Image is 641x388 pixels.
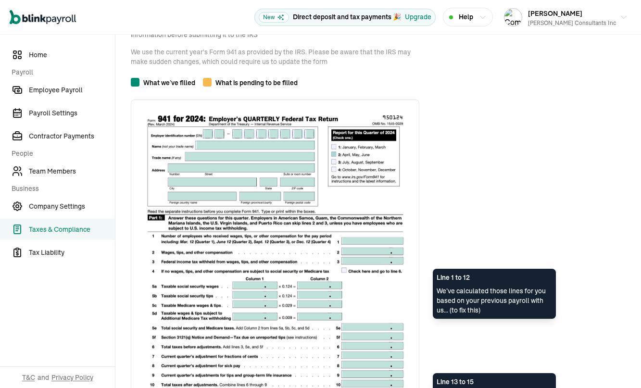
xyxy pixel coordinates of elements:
p: We use the current year's Form 941 as provided by the IRS. Please be aware that the IRS may make ... [131,39,419,66]
div: [PERSON_NAME] Consultants Inc [528,19,616,27]
span: Contractor Payments [29,131,115,141]
span: Privacy Policy [51,373,93,382]
iframe: Chat Widget [593,342,641,388]
button: Upgrade [405,12,431,22]
span: Payroll [12,67,109,77]
p: We’ve calculated those lines for you based on your previous payroll with us... (to fix this) [437,286,552,315]
p: What is pending to be filled [215,78,298,88]
span: Payroll Settings [29,108,115,118]
img: Company logo [504,9,522,26]
span: Tax Liability [29,248,115,258]
button: Company logo[PERSON_NAME][PERSON_NAME] Consultants Inc [500,5,631,29]
span: People [12,149,109,159]
span: T&C [22,373,35,382]
span: Team Members [29,166,115,176]
span: Business [12,184,109,194]
span: Employee Payroll [29,85,115,95]
span: Company Settings [29,201,115,212]
p: What we’ve filled [143,78,195,88]
h4: Line 1 to 12 [437,273,552,286]
p: Direct deposit and tax payments 🎉 [293,12,401,22]
span: Taxes & Compliance [29,225,115,235]
button: Help [443,8,493,26]
span: [PERSON_NAME] [528,9,582,18]
span: New [259,12,289,23]
span: Home [29,50,115,60]
nav: Global [10,3,76,31]
span: Help [459,12,473,22]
